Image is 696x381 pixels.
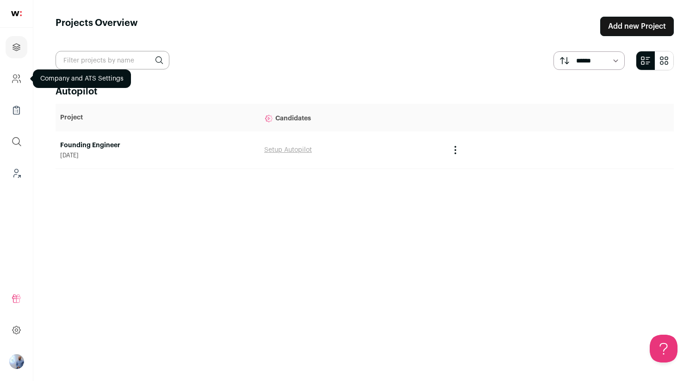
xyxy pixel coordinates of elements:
[9,354,24,369] button: Open dropdown
[600,17,674,36] a: Add new Project
[60,152,255,159] span: [DATE]
[6,36,27,58] a: Projects
[650,335,677,362] iframe: Toggle Customer Support
[450,144,461,156] button: Project Actions
[33,69,131,88] div: Company and ATS Settings
[60,113,255,122] p: Project
[9,354,24,369] img: 97332-medium_jpg
[6,162,27,184] a: Leads (Backoffice)
[56,17,138,36] h1: Projects Overview
[56,51,169,69] input: Filter projects by name
[264,108,441,127] p: Candidates
[6,68,27,90] a: Company and ATS Settings
[264,147,312,153] a: Setup Autopilot
[60,141,255,150] a: Founding Engineer
[11,11,22,16] img: wellfound-shorthand-0d5821cbd27db2630d0214b213865d53afaa358527fdda9d0ea32b1df1b89c2c.svg
[6,99,27,121] a: Company Lists
[56,85,674,98] h2: Autopilot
